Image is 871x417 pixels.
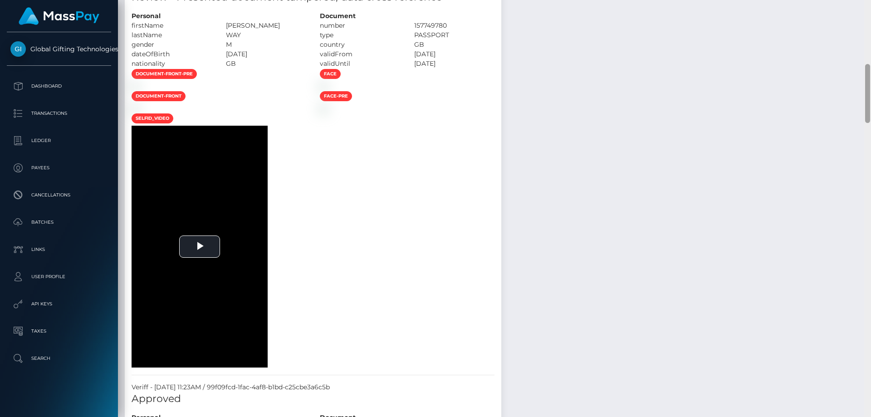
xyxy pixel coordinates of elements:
[313,30,407,40] div: type
[320,12,356,20] strong: Document
[313,49,407,59] div: validFrom
[320,83,327,90] img: d78ee36b-bd24-475b-b151-f665fbc1aa2a
[10,216,108,229] p: Batches
[19,7,99,25] img: MassPay Logo
[7,265,111,288] a: User Profile
[10,243,108,256] p: Links
[10,134,108,147] p: Ledger
[10,297,108,311] p: API Keys
[125,383,501,392] div: Veriff - [DATE] 11:23AM / 99f09fcd-1fac-4af8-b1bd-c25cbe3a6c5b
[7,320,111,343] a: Taxes
[132,113,173,123] span: selfid_video
[10,352,108,365] p: Search
[10,324,108,338] p: Taxes
[7,75,111,98] a: Dashboard
[320,105,327,112] img: 768ae5cb-4cee-4352-814c-c8862d8dc5fb
[7,184,111,206] a: Cancellations
[407,21,502,30] div: 157749780
[313,59,407,69] div: validUntil
[132,392,494,406] h5: Approved
[179,235,220,258] button: Play Video
[7,129,111,152] a: Ledger
[7,102,111,125] a: Transactions
[125,49,219,59] div: dateOfBirth
[407,49,502,59] div: [DATE]
[132,83,139,90] img: e1b12af9-f6b8-4aa9-90d9-0fa6df528557
[125,40,219,49] div: gender
[132,91,186,101] span: document-front
[7,45,111,53] span: Global Gifting Technologies Inc
[407,40,502,49] div: GB
[219,49,313,59] div: [DATE]
[219,30,313,40] div: WAY
[7,293,111,315] a: API Keys
[125,30,219,40] div: lastName
[10,41,26,57] img: Global Gifting Technologies Inc
[7,211,111,234] a: Batches
[132,69,197,79] span: document-front-pre
[313,40,407,49] div: country
[132,12,161,20] strong: Personal
[320,69,341,79] span: face
[132,126,268,368] div: Video Player
[125,59,219,69] div: nationality
[7,238,111,261] a: Links
[10,107,108,120] p: Transactions
[7,347,111,370] a: Search
[125,21,219,30] div: firstName
[10,79,108,93] p: Dashboard
[10,161,108,175] p: Payees
[132,105,139,112] img: 150648a9-e0c5-4441-a823-5c5906d6f7ff
[7,157,111,179] a: Payees
[10,188,108,202] p: Cancellations
[407,59,502,69] div: [DATE]
[10,270,108,284] p: User Profile
[219,40,313,49] div: M
[313,21,407,30] div: number
[219,21,313,30] div: [PERSON_NAME]
[407,30,502,40] div: PASSPORT
[320,91,352,101] span: face-pre
[219,59,313,69] div: GB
